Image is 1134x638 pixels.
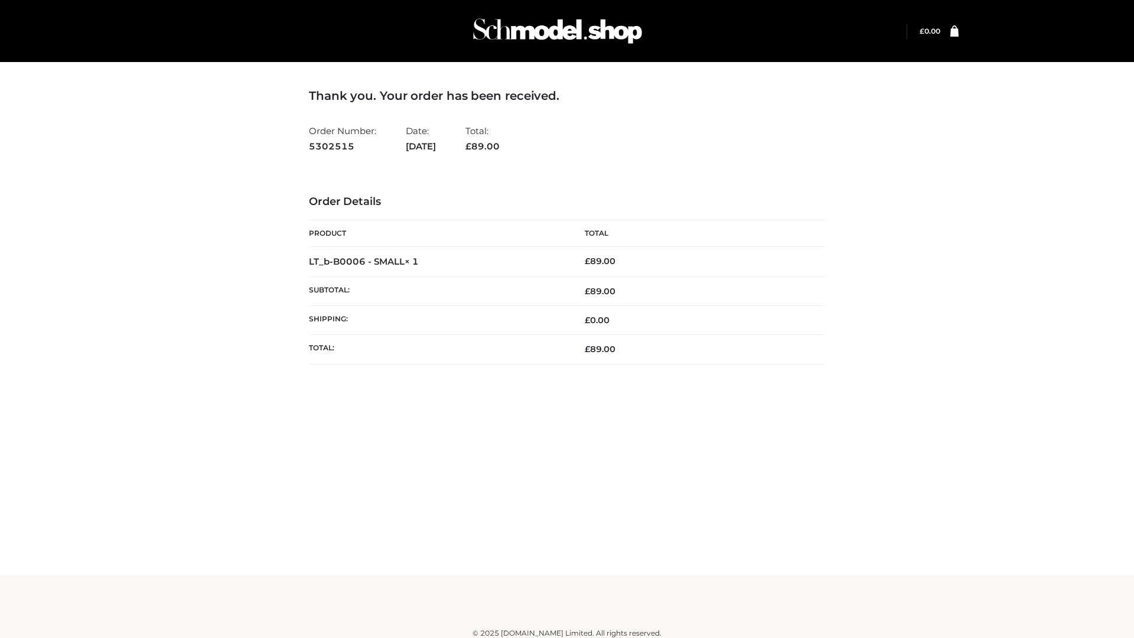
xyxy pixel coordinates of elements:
strong: 5302515 [309,139,376,154]
th: Product [309,220,567,247]
bdi: 0.00 [920,27,940,35]
span: 89.00 [585,344,615,354]
strong: [DATE] [406,139,436,154]
li: Date: [406,121,436,157]
li: Total: [465,121,500,157]
th: Total: [309,335,567,364]
span: £ [920,27,924,35]
h3: Thank you. Your order has been received. [309,89,825,103]
strong: LT_b-B0006 - SMALL [309,256,419,267]
span: £ [585,256,590,266]
img: Schmodel Admin 964 [469,8,646,54]
span: £ [585,344,590,354]
th: Total [567,220,825,247]
span: 89.00 [585,286,615,297]
bdi: 89.00 [585,256,615,266]
th: Subtotal: [309,276,567,305]
span: £ [465,141,471,152]
strong: × 1 [405,256,419,267]
bdi: 0.00 [585,315,610,325]
h3: Order Details [309,196,825,209]
span: £ [585,315,590,325]
span: 89.00 [465,141,500,152]
th: Shipping: [309,306,567,335]
li: Order Number: [309,121,376,157]
a: £0.00 [920,27,940,35]
span: £ [585,286,590,297]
